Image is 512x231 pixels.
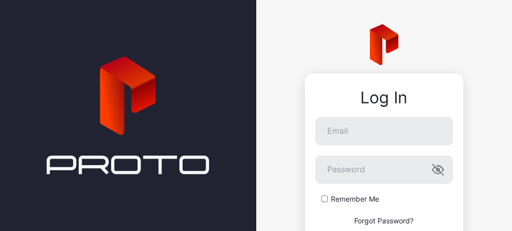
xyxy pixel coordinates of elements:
label: Remember Me [331,194,379,204]
div: Log In [315,89,453,107]
button: Password [432,164,444,176]
a: Forgot Password? [354,216,414,225]
input: Password [315,156,453,184]
input: Email [315,117,453,145]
